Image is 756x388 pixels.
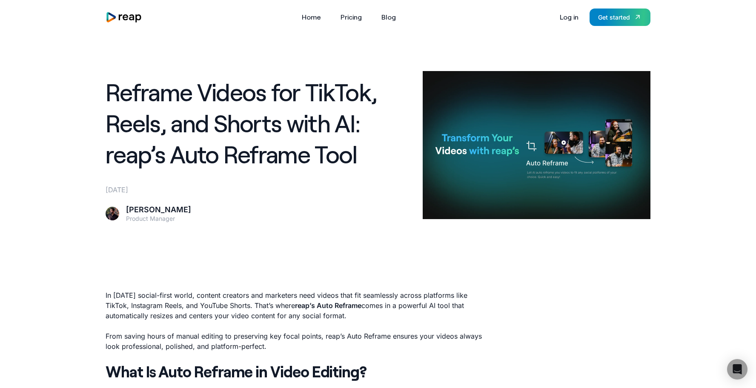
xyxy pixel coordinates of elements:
a: home [106,11,142,23]
div: [PERSON_NAME] [126,205,191,215]
p: In [DATE] social-first world, content creators and marketers need videos that fit seamlessly acro... [106,290,490,321]
strong: What Is Auto Reframe in Video Editing? [106,362,367,380]
h1: Reframe Videos for TikTok, Reels, and Shorts with AI: reap’s Auto Reframe Tool [106,77,412,169]
a: Get started [590,9,650,26]
a: Log in [556,10,583,24]
strong: reap’s Auto Reframe [295,301,361,310]
a: Pricing [336,10,366,24]
div: Product Manager [126,215,191,223]
img: reap logo [106,11,142,23]
div: [DATE] [106,185,412,195]
div: Get started [598,13,630,22]
div: Open Intercom Messenger [727,359,747,379]
p: From saving hours of manual editing to preserving key focal points, reap’s Auto Reframe ensures y... [106,331,490,351]
a: Home [298,10,325,24]
a: Blog [377,10,400,24]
